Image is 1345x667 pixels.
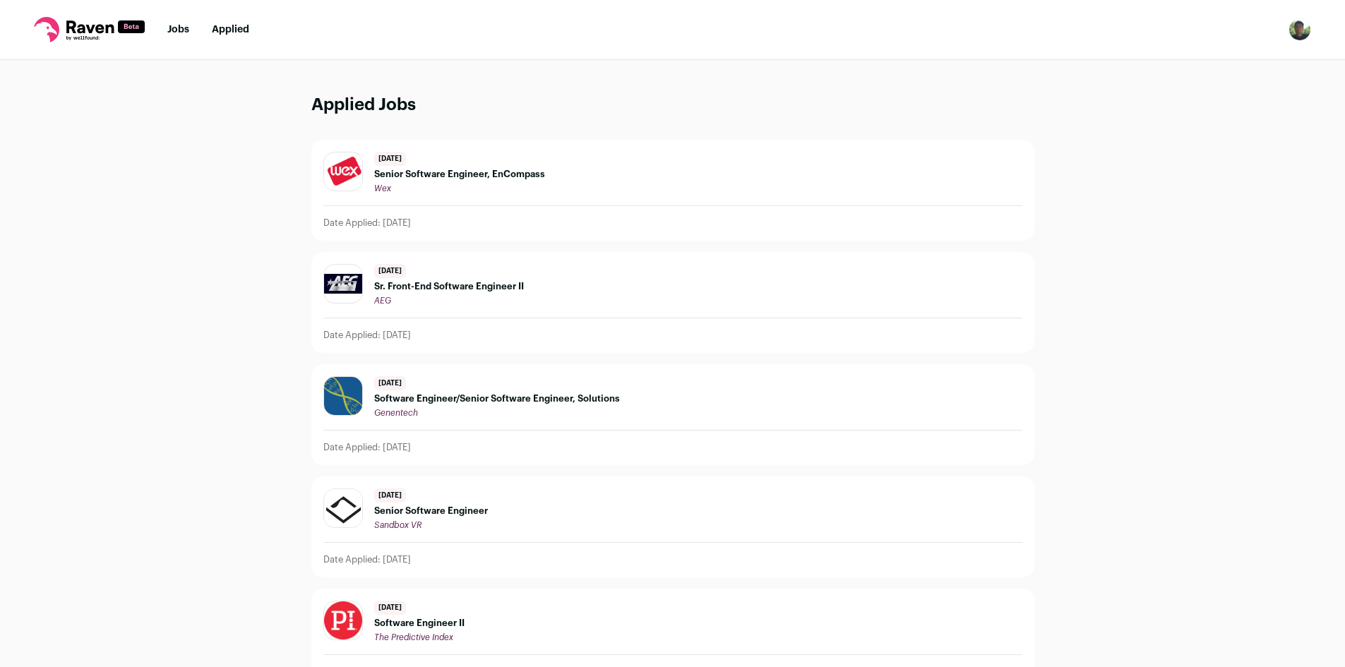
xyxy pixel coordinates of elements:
[374,169,545,180] span: Senior Software Engineer, EnCompass
[312,477,1034,577] a: [DATE] Senior Software Engineer Sandbox VR Date Applied: [DATE]
[324,155,362,187] img: 6ab67cd2cf17fd0d0cc382377698315955706a931088c98580e57bcffc808660.jpg
[374,281,524,292] span: Sr. Front-End Software Engineer II
[324,274,362,294] img: db72bdd237bd360027c7390b3b27fc42b6b3f2a38084008ea7e72d4700ef8ce4
[167,25,189,35] a: Jobs
[323,442,411,453] p: Date Applied: [DATE]
[1289,18,1311,41] img: 10216056-medium_jpg
[324,489,362,527] img: ed7700c856bbb39039e336bafdc796f813f664f20bb98c2b7d6cffa83e05f858.jpg
[1289,18,1311,41] button: Open dropdown
[311,94,1034,117] h1: Applied Jobs
[374,521,422,529] span: Sandbox VR
[212,25,249,35] a: Applied
[374,184,391,193] span: Wex
[324,601,362,639] img: 4946ad51bcbea42bb465697a9e2c45a43a3fdc98b9604bde9c4c07171e76d038.png
[374,296,391,305] span: AEG
[374,409,418,417] span: Genentech
[312,140,1034,240] a: [DATE] Senior Software Engineer, EnCompass Wex Date Applied: [DATE]
[374,264,406,278] span: [DATE]
[323,217,411,229] p: Date Applied: [DATE]
[324,377,362,415] img: 5b886109a0c4126ebd98aa3b9cf30b7b3884af138c35b0e1848bdb7c956912b5.jpg
[374,505,488,517] span: Senior Software Engineer
[374,618,465,629] span: Software Engineer II
[374,152,406,166] span: [DATE]
[312,365,1034,464] a: [DATE] Software Engineer/Senior Software Engineer, Solutions Genentech Date Applied: [DATE]
[312,253,1034,352] a: [DATE] Sr. Front-End Software Engineer II AEG Date Applied: [DATE]
[374,488,406,503] span: [DATE]
[374,393,620,404] span: Software Engineer/Senior Software Engineer, Solutions
[323,330,411,341] p: Date Applied: [DATE]
[374,633,453,642] span: The Predictive Index
[374,376,406,390] span: [DATE]
[374,601,406,615] span: [DATE]
[323,554,411,565] p: Date Applied: [DATE]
